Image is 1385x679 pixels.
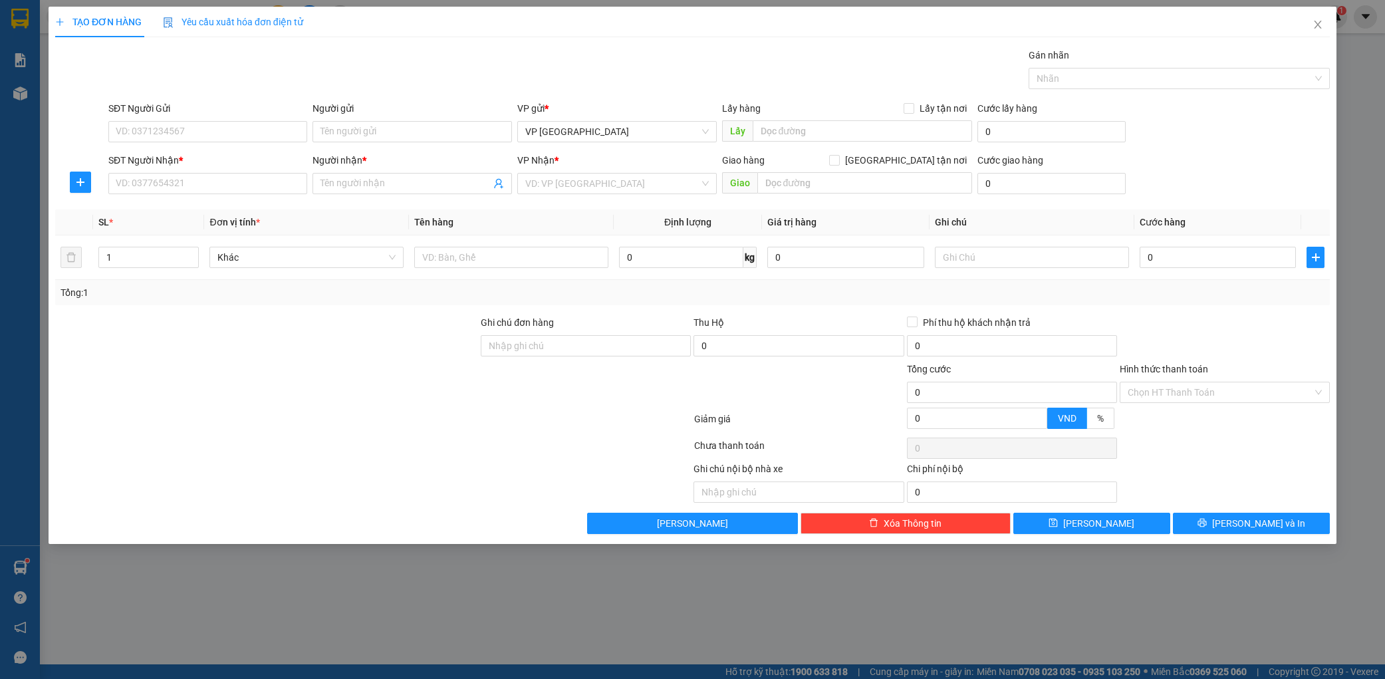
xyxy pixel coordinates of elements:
[481,335,691,356] input: Ghi chú đơn hàng
[914,101,972,116] span: Lấy tận nơi
[1063,516,1134,531] span: [PERSON_NAME]
[1013,513,1170,534] button: save[PERSON_NAME]
[801,513,1011,534] button: deleteXóa Thông tin
[61,247,82,268] button: delete
[587,513,797,534] button: [PERSON_NAME]
[209,217,259,227] span: Đơn vị tính
[1299,7,1336,44] button: Close
[70,172,91,193] button: plus
[657,516,728,531] span: [PERSON_NAME]
[1212,516,1305,531] span: [PERSON_NAME] và In
[313,153,512,168] div: Người nhận
[935,247,1129,268] input: Ghi Chú
[98,217,109,227] span: SL
[907,364,951,374] span: Tổng cước
[918,315,1036,330] span: Phí thu hộ khách nhận trả
[1197,518,1207,529] span: printer
[869,518,878,529] span: delete
[977,103,1037,114] label: Cước lấy hàng
[693,462,904,481] div: Ghi chú nội bộ nhà xe
[767,217,817,227] span: Giá trị hàng
[693,481,904,503] input: Nhập ghi chú
[1120,364,1208,374] label: Hình thức thanh toán
[1307,247,1324,268] button: plus
[414,247,608,268] input: VD: Bàn, Ghế
[1173,513,1330,534] button: printer[PERSON_NAME] và In
[108,153,308,168] div: SĐT Người Nhận
[55,17,64,27] span: plus
[664,217,711,227] span: Định lượng
[525,122,709,142] span: VP Mỹ Đình
[1029,50,1069,61] label: Gán nhãn
[163,17,303,27] span: Yêu cầu xuất hóa đơn điện tử
[767,247,924,268] input: 0
[977,173,1126,194] input: Cước giao hàng
[1049,518,1058,529] span: save
[481,317,554,328] label: Ghi chú đơn hàng
[753,120,972,142] input: Dọc đường
[1097,413,1104,424] span: %
[1313,19,1323,30] span: close
[108,101,308,116] div: SĐT Người Gửi
[722,155,765,166] span: Giao hàng
[55,17,142,27] span: TẠO ĐƠN HÀNG
[1140,217,1186,227] span: Cước hàng
[757,172,972,194] input: Dọc đường
[693,412,906,435] div: Giảm giá
[840,153,972,168] span: [GEOGRAPHIC_DATA] tận nơi
[693,438,906,462] div: Chưa thanh toán
[61,285,535,300] div: Tổng: 1
[907,462,1117,481] div: Chi phí nội bộ
[163,17,174,28] img: icon
[743,247,757,268] span: kg
[977,155,1043,166] label: Cước giao hàng
[414,217,453,227] span: Tên hàng
[493,178,504,189] span: user-add
[693,317,724,328] span: Thu Hộ
[1307,252,1324,263] span: plus
[313,101,512,116] div: Người gửi
[722,103,761,114] span: Lấy hàng
[517,155,555,166] span: VP Nhận
[517,101,717,116] div: VP gửi
[1058,413,1076,424] span: VND
[722,172,757,194] span: Giao
[884,516,942,531] span: Xóa Thông tin
[930,209,1134,235] th: Ghi chú
[977,121,1126,142] input: Cước lấy hàng
[217,247,396,267] span: Khác
[722,120,753,142] span: Lấy
[70,177,90,188] span: plus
